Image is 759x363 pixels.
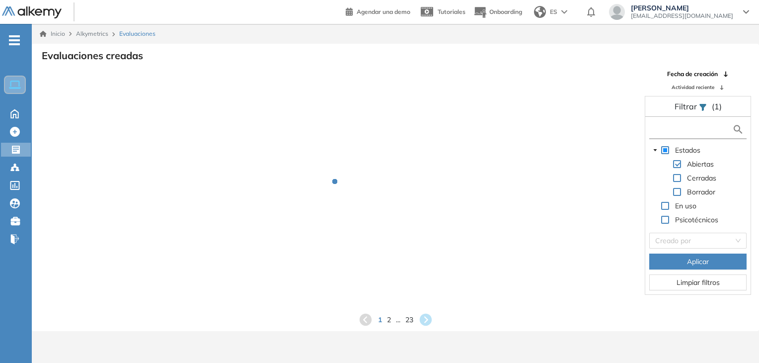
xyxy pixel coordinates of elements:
[378,315,382,325] span: 1
[346,5,410,17] a: Agendar una demo
[534,6,546,18] img: world
[675,215,718,224] span: Psicotécnicos
[653,148,658,153] span: caret-down
[9,39,20,41] i: -
[40,29,65,38] a: Inicio
[473,1,522,23] button: Onboarding
[2,6,62,19] img: Logo
[675,146,700,155] span: Estados
[631,12,733,20] span: [EMAIL_ADDRESS][DOMAIN_NAME]
[685,172,718,184] span: Cerradas
[405,315,413,325] span: 23
[631,4,733,12] span: [PERSON_NAME]
[357,8,410,15] span: Agendar una demo
[732,123,744,136] img: search icon
[687,160,714,169] span: Abiertas
[649,254,747,270] button: Aplicar
[687,187,715,196] span: Borrador
[687,174,716,182] span: Cerradas
[675,201,696,210] span: En uso
[672,84,714,91] span: Actividad reciente
[561,10,567,14] img: arrow
[438,8,465,15] span: Tutoriales
[76,30,108,37] span: Alkymetrics
[677,277,720,288] span: Limpiar filtros
[687,256,709,267] span: Aplicar
[685,186,717,198] span: Borrador
[42,50,143,62] h3: Evaluaciones creadas
[685,158,716,170] span: Abiertas
[396,315,400,325] span: ...
[489,8,522,15] span: Onboarding
[673,214,720,226] span: Psicotécnicos
[387,315,391,325] span: 2
[119,29,155,38] span: Evaluaciones
[673,200,698,212] span: En uso
[550,7,557,16] span: ES
[649,274,747,290] button: Limpiar filtros
[667,70,718,79] span: Fecha de creación
[673,144,702,156] span: Estados
[675,101,699,111] span: Filtrar
[712,100,722,112] span: (1)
